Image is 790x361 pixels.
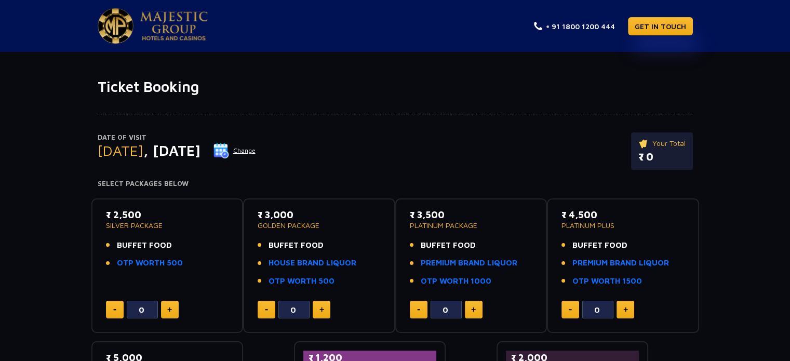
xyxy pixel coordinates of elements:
p: ₹ 3,500 [410,208,533,222]
p: Date of Visit [98,132,256,143]
button: Change [213,142,256,159]
p: SILVER PACKAGE [106,222,229,229]
p: ₹ 3,000 [258,208,381,222]
a: OTP WORTH 500 [269,275,334,287]
p: GOLDEN PACKAGE [258,222,381,229]
h4: Select Packages Below [98,180,693,188]
img: Majestic Pride [140,11,208,41]
a: OTP WORTH 1500 [572,275,642,287]
p: PLATINUM PLUS [561,222,685,229]
img: plus [319,307,324,312]
img: plus [471,307,476,312]
span: , [DATE] [143,142,200,159]
a: HOUSE BRAND LIQUOR [269,257,356,269]
img: plus [167,307,172,312]
span: BUFFET FOOD [421,239,476,251]
span: [DATE] [98,142,143,159]
img: minus [265,309,268,311]
span: BUFFET FOOD [117,239,172,251]
img: minus [569,309,572,311]
a: PREMIUM BRAND LIQUOR [572,257,669,269]
a: PREMIUM BRAND LIQUOR [421,257,517,269]
span: BUFFET FOOD [572,239,627,251]
img: ticket [638,138,649,149]
img: Majestic Pride [98,8,133,44]
a: + 91 1800 1200 444 [534,21,615,32]
span: BUFFET FOOD [269,239,324,251]
a: OTP WORTH 1000 [421,275,491,287]
h1: Ticket Booking [98,78,693,96]
p: ₹ 2,500 [106,208,229,222]
p: ₹ 0 [638,149,686,165]
img: plus [623,307,628,312]
a: OTP WORTH 500 [117,257,183,269]
a: GET IN TOUCH [628,17,693,35]
img: minus [417,309,420,311]
p: Your Total [638,138,686,149]
p: PLATINUM PACKAGE [410,222,533,229]
p: ₹ 4,500 [561,208,685,222]
img: minus [113,309,116,311]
